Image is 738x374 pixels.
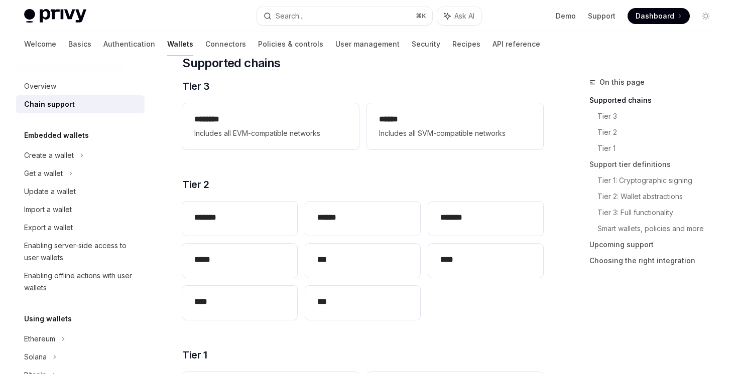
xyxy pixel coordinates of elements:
[16,201,145,219] a: Import a wallet
[556,11,576,21] a: Demo
[182,55,280,71] span: Supported chains
[24,333,55,345] div: Ethereum
[16,77,145,95] a: Overview
[182,103,358,149] a: **** ***Includes all EVM-compatible networks
[437,7,481,25] button: Ask AI
[24,80,56,92] div: Overview
[597,205,722,221] a: Tier 3: Full functionality
[589,253,722,269] a: Choosing the right integration
[589,237,722,253] a: Upcoming support
[379,127,531,139] span: Includes all SVM-compatible networks
[416,12,426,20] span: ⌘ K
[597,108,722,124] a: Tier 3
[599,76,645,88] span: On this page
[103,32,155,56] a: Authentication
[588,11,616,21] a: Support
[493,32,540,56] a: API reference
[205,32,246,56] a: Connectors
[24,167,63,179] div: Get a wallet
[335,32,400,56] a: User management
[24,270,139,294] div: Enabling offline actions with user wallets
[597,124,722,140] a: Tier 2
[454,11,474,21] span: Ask AI
[257,7,432,25] button: Search...⌘K
[167,32,193,56] a: Wallets
[452,32,480,56] a: Recipes
[194,127,346,139] span: Includes all EVM-compatible networks
[597,221,722,237] a: Smart wallets, policies and more
[16,267,145,297] a: Enabling offline actions with user wallets
[182,177,209,192] span: Tier 2
[68,32,91,56] a: Basics
[16,219,145,237] a: Export a wallet
[24,32,56,56] a: Welcome
[597,140,722,156] a: Tier 1
[698,8,714,24] button: Toggle dark mode
[16,95,145,113] a: Chain support
[24,9,86,23] img: light logo
[24,129,89,141] h5: Embedded wallets
[24,222,73,234] div: Export a wallet
[182,348,207,362] span: Tier 1
[367,103,543,149] a: **** *Includes all SVM-compatible networks
[24,313,72,325] h5: Using wallets
[412,32,440,56] a: Security
[24,351,47,363] div: Solana
[258,32,323,56] a: Policies & controls
[597,189,722,205] a: Tier 2: Wallet abstractions
[24,204,72,216] div: Import a wallet
[276,10,304,22] div: Search...
[24,98,75,110] div: Chain support
[16,237,145,267] a: Enabling server-side access to user wallets
[24,185,76,198] div: Update a wallet
[24,149,74,161] div: Create a wallet
[16,182,145,201] a: Update a wallet
[589,92,722,108] a: Supported chains
[589,156,722,172] a: Support tier definitions
[636,11,674,21] span: Dashboard
[628,8,690,24] a: Dashboard
[182,79,209,93] span: Tier 3
[597,172,722,189] a: Tier 1: Cryptographic signing
[24,240,139,264] div: Enabling server-side access to user wallets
